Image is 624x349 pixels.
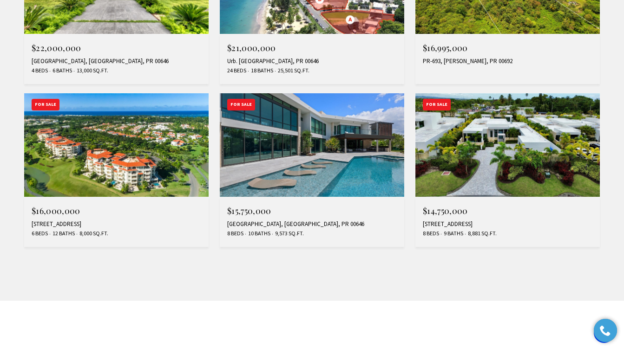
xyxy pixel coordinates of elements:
span: 8,881 Sq.Ft. [466,230,497,238]
span: 13,000 Sq.Ft. [74,67,108,75]
span: $21,000,000 [227,42,276,53]
div: Urb. [GEOGRAPHIC_DATA], PR 00646 [227,58,397,65]
span: 4 Beds [32,67,48,75]
span: $16,995,000 [423,42,468,53]
span: 8 Beds [423,230,439,238]
a: For Sale $15,750,000 [GEOGRAPHIC_DATA], [GEOGRAPHIC_DATA], PR 00646 8 Beds 10 Baths 9,573 Sq.Ft. [220,93,404,247]
div: [GEOGRAPHIC_DATA], [GEOGRAPHIC_DATA], PR 00646 [227,220,397,228]
span: 24 Beds [227,67,246,75]
div: For Sale [32,99,59,110]
span: $22,000,000 [32,42,81,53]
span: $14,750,000 [423,205,468,216]
span: 8 Beds [227,230,243,238]
div: PR-693, [PERSON_NAME], PR 00692 [423,58,592,65]
span: $16,000,000 [32,205,80,216]
span: 9,573 Sq.Ft. [273,230,304,238]
span: 6 Beds [32,230,48,238]
span: 6 Baths [50,67,72,75]
a: For Sale $14,750,000 [STREET_ADDRESS] 8 Beds 9 Baths 8,881 Sq.Ft. [415,93,600,247]
span: 25,501 Sq.Ft. [276,67,309,75]
span: 8,000 Sq.Ft. [77,230,108,238]
div: For Sale [227,99,255,110]
a: For Sale $16,000,000 [STREET_ADDRESS] 6 Beds 12 Baths 8,000 Sq.Ft. [24,93,209,247]
div: [STREET_ADDRESS] [32,220,201,228]
span: 9 Baths [441,230,463,238]
div: [STREET_ADDRESS] [423,220,592,228]
span: 10 Baths [246,230,270,238]
div: For Sale [423,99,451,110]
span: 12 Baths [50,230,75,238]
span: 18 Baths [249,67,273,75]
span: $15,750,000 [227,205,271,216]
div: [GEOGRAPHIC_DATA], [GEOGRAPHIC_DATA], PR 00646 [32,58,201,65]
